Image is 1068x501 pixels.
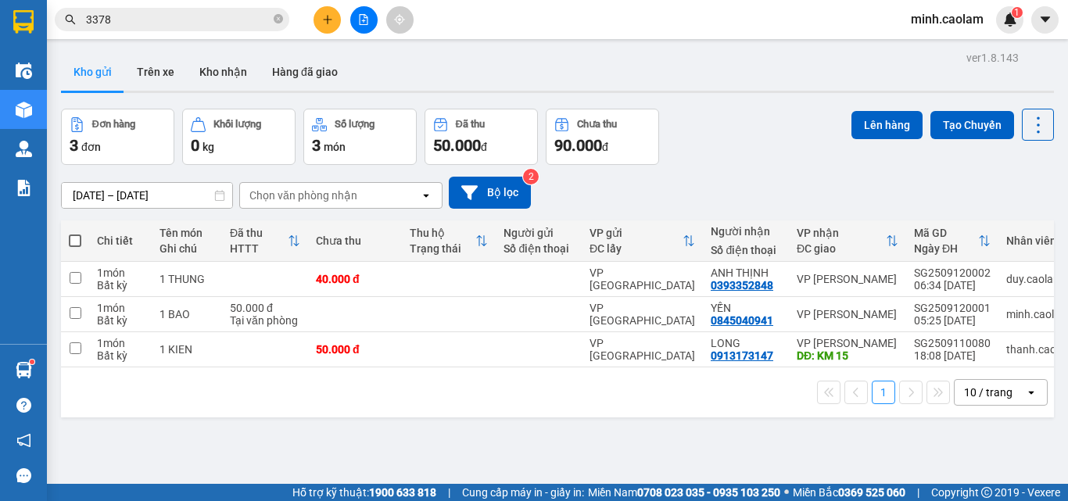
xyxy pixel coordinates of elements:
span: notification [16,433,31,448]
button: Số lượng3món [303,109,417,165]
div: 50.000 đ [316,343,394,356]
div: 50.000 đ [230,302,300,314]
span: file-add [358,14,369,25]
button: Lên hàng [851,111,923,139]
span: đ [481,141,487,153]
div: Mã GD [914,227,978,239]
span: minh.caolam [898,9,996,29]
div: Chưa thu [316,234,394,247]
div: 1 BAO [159,308,214,320]
div: VP [GEOGRAPHIC_DATA] [590,267,695,292]
span: question-circle [16,398,31,413]
th: Toggle SortBy [906,220,998,262]
button: aim [386,6,414,34]
div: 1 món [97,302,144,314]
span: | [448,484,450,501]
span: 50.000 [433,136,481,155]
button: plus [314,6,341,34]
button: Kho gửi [61,53,124,91]
button: Chưa thu90.000đ [546,109,659,165]
img: solution-icon [16,180,32,196]
span: 90.000 [554,136,602,155]
div: LONG [711,337,781,349]
span: Miền Bắc [793,484,905,501]
div: 05:25 [DATE] [914,314,991,327]
div: VP gửi [590,227,683,239]
div: Tại văn phòng [230,314,300,327]
button: Kho nhận [187,53,260,91]
div: 1 THUNG [159,273,214,285]
span: ⚪️ [784,489,789,496]
button: 1 [872,381,895,404]
span: 3 [312,136,321,155]
div: Chi tiết [97,234,144,247]
span: message [16,468,31,483]
div: Chọn văn phòng nhận [249,188,357,203]
strong: 0708 023 035 - 0935 103 250 [637,486,780,499]
div: Chưa thu [577,119,617,130]
div: SG2509110080 [914,337,991,349]
span: caret-down [1038,13,1052,27]
svg: open [1025,386,1038,399]
img: warehouse-icon [16,141,32,157]
div: HTTT [230,242,288,255]
img: warehouse-icon [16,362,32,378]
span: món [324,141,346,153]
button: file-add [350,6,378,34]
img: warehouse-icon [16,102,32,118]
sup: 1 [1012,7,1023,18]
div: ANH THỊNH [711,267,781,279]
div: VP [PERSON_NAME] [797,273,898,285]
div: VP [PERSON_NAME] [797,308,898,320]
div: 06:34 [DATE] [914,279,991,292]
div: SG2509120002 [914,267,991,279]
div: 1 món [97,337,144,349]
span: aim [394,14,405,25]
div: 18:08 [DATE] [914,349,991,362]
span: 0 [191,136,199,155]
input: Select a date range. [62,183,232,208]
span: copyright [981,487,992,498]
sup: 2 [523,169,539,184]
div: Số điện thoại [504,242,574,255]
div: Bất kỳ [97,314,144,327]
div: YẾN [711,302,781,314]
span: Hỗ trợ kỹ thuật: [292,484,436,501]
span: Cung cấp máy in - giấy in: [462,484,584,501]
div: 40.000 đ [316,273,394,285]
div: 0393352848 [711,279,773,292]
div: Tên món [159,227,214,239]
input: Tìm tên, số ĐT hoặc mã đơn [86,11,271,28]
div: VP [GEOGRAPHIC_DATA] [590,302,695,327]
span: close-circle [274,13,283,27]
div: Số điện thoại [711,244,781,256]
span: close-circle [274,14,283,23]
span: 1 [1014,7,1020,18]
button: Trên xe [124,53,187,91]
div: Số lượng [335,119,375,130]
div: Khối lượng [213,119,261,130]
div: Đã thu [456,119,485,130]
div: Thu hộ [410,227,475,239]
div: Ghi chú [159,242,214,255]
svg: open [420,189,432,202]
div: 1 món [97,267,144,279]
button: Tạo Chuyến [930,111,1014,139]
div: 1 KIEN [159,343,214,356]
span: plus [322,14,333,25]
button: Bộ lọc [449,177,531,209]
th: Toggle SortBy [789,220,906,262]
th: Toggle SortBy [402,220,496,262]
div: SG2509120001 [914,302,991,314]
div: Trạng thái [410,242,475,255]
div: Người nhận [711,225,781,238]
th: Toggle SortBy [222,220,308,262]
div: VP [GEOGRAPHIC_DATA] [590,337,695,362]
img: warehouse-icon [16,63,32,79]
th: Toggle SortBy [582,220,703,262]
div: ver 1.8.143 [966,49,1019,66]
img: logo-vxr [13,10,34,34]
span: search [65,14,76,25]
div: Đơn hàng [92,119,135,130]
button: Đơn hàng3đơn [61,109,174,165]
